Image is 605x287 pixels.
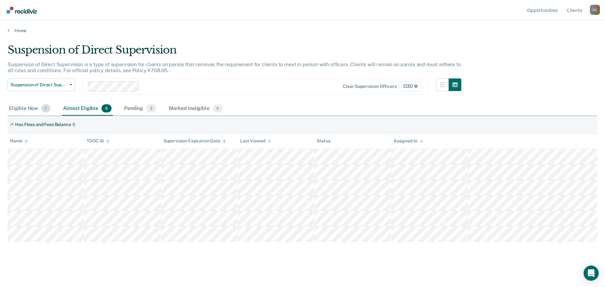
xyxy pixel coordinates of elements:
[62,102,113,116] div: Almost Eligible6
[8,78,75,91] button: Suspension of Direct Supervision
[10,82,67,88] span: Suspension of Direct Supervision
[101,104,112,112] span: 6
[164,138,226,144] div: Supervision Expiration Date
[15,122,71,127] div: Has Fines and Fees Balance
[123,102,158,116] div: Pending3
[8,43,461,61] div: Suspension of Direct Supervision
[317,138,330,144] div: Status
[213,104,222,112] span: 0
[584,266,599,281] div: Open Intercom Messenger
[146,104,156,112] span: 3
[168,102,224,116] div: Marked Ineligible0
[590,5,600,15] button: Profile dropdown button
[10,138,28,144] div: Name
[590,5,600,15] div: C C
[41,104,50,112] span: 1
[343,84,396,89] div: Clear supervision officers
[8,28,597,33] a: Home
[8,102,52,116] div: Eligible Now1
[8,119,78,130] div: Has Fines and Fees Balance6
[87,138,109,144] div: TDOC ID
[8,61,461,73] p: Suspension of Direct Supervision is a type of supervision for clients on parole that removes the ...
[394,138,423,144] div: Assigned to
[399,81,422,91] span: D30
[72,122,75,127] div: 6
[240,138,271,144] div: Last Viewed
[7,7,37,14] img: Recidiviz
